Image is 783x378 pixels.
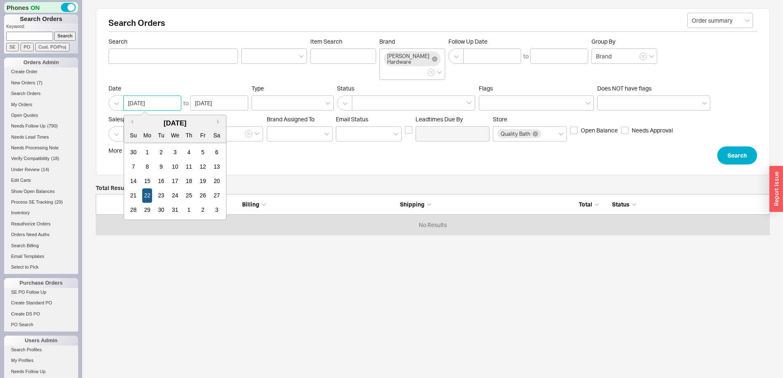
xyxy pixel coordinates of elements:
[212,160,222,174] div: day-13
[581,126,618,135] span: Open Balance
[35,43,69,51] input: Cust. PO/Proj
[501,131,530,137] span: Quality Bath
[142,128,152,143] div: Mo
[337,85,476,92] span: Status
[591,38,615,45] span: Group By
[170,145,180,160] div: day-3
[198,203,208,217] div: day-2
[4,310,78,318] a: Create DS PO
[602,98,607,108] input: Does NOT have flags
[4,176,78,185] a: Edit Carts
[379,38,395,45] span: Brand
[198,174,208,188] div: day-19
[212,203,222,217] div: day-3
[4,263,78,271] a: Select to Pick
[4,154,78,163] a: Verify Compatibility(18)
[184,203,194,217] div: day-1
[142,203,152,217] div: day-29
[324,132,329,136] svg: open menu
[170,188,180,203] div: day-24
[543,129,548,139] input: Store
[128,119,133,124] button: Previous Month
[310,49,376,64] input: Item Search
[156,145,166,160] div: day-2
[184,145,194,160] div: day-4
[142,160,152,174] div: day-8
[427,69,435,76] button: Brand
[11,123,46,128] span: Needs Follow Up
[51,156,60,161] span: ( 18 )
[632,126,673,135] span: Needs Approval
[310,38,376,45] span: Item Search
[183,99,189,107] div: to
[4,252,78,261] a: Email Templates
[493,116,507,123] span: Store
[4,320,78,329] a: PO Search
[4,299,78,307] a: Create Standard PO
[212,188,222,203] div: day-27
[4,241,78,250] a: Search Billing
[170,203,180,217] div: day-31
[4,67,78,76] a: Create Order
[4,278,78,288] div: Purchase Orders
[649,55,654,58] svg: open menu
[198,188,208,203] div: day-26
[256,98,262,108] input: Type
[11,80,35,85] span: New Orders
[156,174,166,188] div: day-16
[4,14,78,23] h1: Search Orders
[387,53,430,65] span: [PERSON_NAME] Hardware
[109,146,150,155] button: More Options
[558,200,599,209] div: Total
[109,49,238,64] input: Search
[400,200,554,209] div: Shipping
[47,123,58,128] span: ( 790 )
[217,119,222,124] button: Next month
[41,167,49,172] span: ( 14 )
[198,145,208,160] div: day-5
[4,100,78,109] a: My Orders
[479,85,493,92] span: Flags
[96,215,770,235] div: No Results
[242,200,396,209] div: Billing
[54,32,76,40] input: Search
[156,203,166,217] div: day-30
[55,199,63,204] span: ( 29 )
[448,38,588,45] span: Follow Up Date
[128,188,138,203] div: day-21
[170,160,180,174] div: day-10
[184,174,194,188] div: day-18
[483,98,489,108] input: Flags
[109,116,263,123] span: Salesperson
[198,160,208,174] div: day-12
[687,13,753,28] input: Select...
[212,128,222,143] div: Sa
[184,160,194,174] div: day-11
[4,58,78,67] div: Orders Admin
[384,67,390,77] input: Brand
[4,133,78,141] a: Needs Lead Times
[198,128,208,143] div: Fr
[156,160,166,174] div: day-9
[109,85,248,92] span: Date
[109,19,757,32] h2: Search Orders
[4,187,78,196] a: Show Open Balances
[126,145,224,217] div: month-2024-07
[400,201,425,208] span: Shipping
[11,156,50,161] span: Verify Compatibility
[37,80,42,85] span: ( 7 )
[4,336,78,346] div: Users Admin
[128,203,138,217] div: day-28
[4,220,78,228] a: Reauthorize Orders
[212,174,222,188] div: day-20
[4,122,78,130] a: Needs Follow Up(790)
[4,209,78,217] a: Inventory
[11,145,59,150] span: Needs Processing Note
[4,111,78,120] a: Open Quotes
[11,199,53,204] span: Process SE Tracking
[579,201,592,208] span: Total
[109,38,238,45] span: Search
[4,79,78,87] a: New Orders(7)
[11,369,46,374] span: Needs Follow Up
[156,188,166,203] div: day-23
